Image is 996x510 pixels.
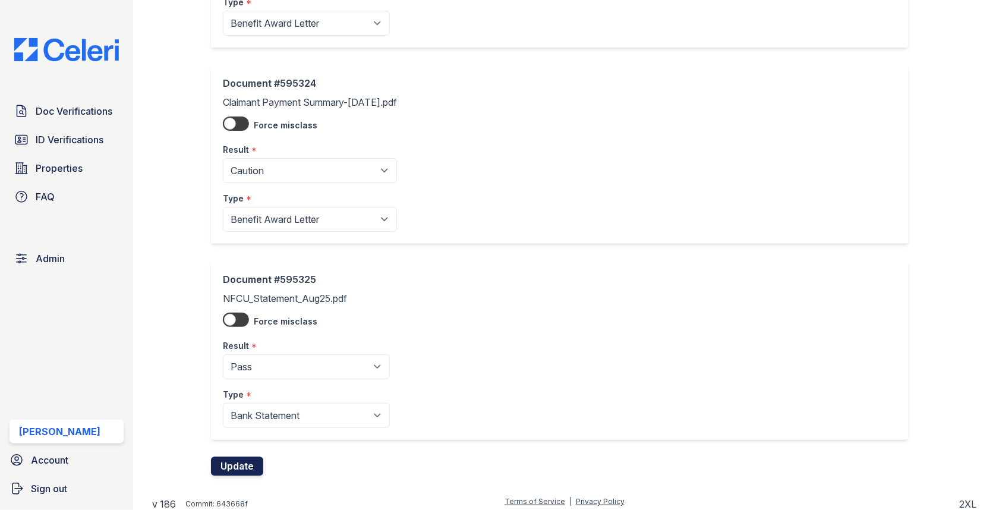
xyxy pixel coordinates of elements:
[223,193,244,204] label: Type
[254,119,317,131] label: Force misclass
[10,185,124,209] a: FAQ
[10,156,124,180] a: Properties
[36,251,65,266] span: Admin
[254,316,317,328] label: Force misclass
[211,457,263,476] button: Update
[5,477,128,500] a: Sign out
[10,128,124,152] a: ID Verifications
[223,272,390,287] div: Document #595325
[10,99,124,123] a: Doc Verifications
[31,453,68,467] span: Account
[223,76,397,232] div: Claimant Payment Summary-[DATE].pdf
[223,144,249,156] label: Result
[36,190,55,204] span: FAQ
[19,424,100,439] div: [PERSON_NAME]
[185,499,248,509] div: Commit: 643668f
[505,497,565,506] a: Terms of Service
[576,497,625,506] a: Privacy Policy
[5,38,128,61] img: CE_Logo_Blue-a8612792a0a2168367f1c8372b55b34899dd931a85d93a1a3d3e32e68fde9ad4.png
[5,448,128,472] a: Account
[36,133,103,147] span: ID Verifications
[223,272,390,428] div: NFCU_Statement_Aug25.pdf
[223,76,397,90] div: Document #595324
[223,340,249,352] label: Result
[36,161,83,175] span: Properties
[31,481,67,496] span: Sign out
[36,104,112,118] span: Doc Verifications
[223,389,244,401] label: Type
[569,497,572,506] div: |
[10,247,124,270] a: Admin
